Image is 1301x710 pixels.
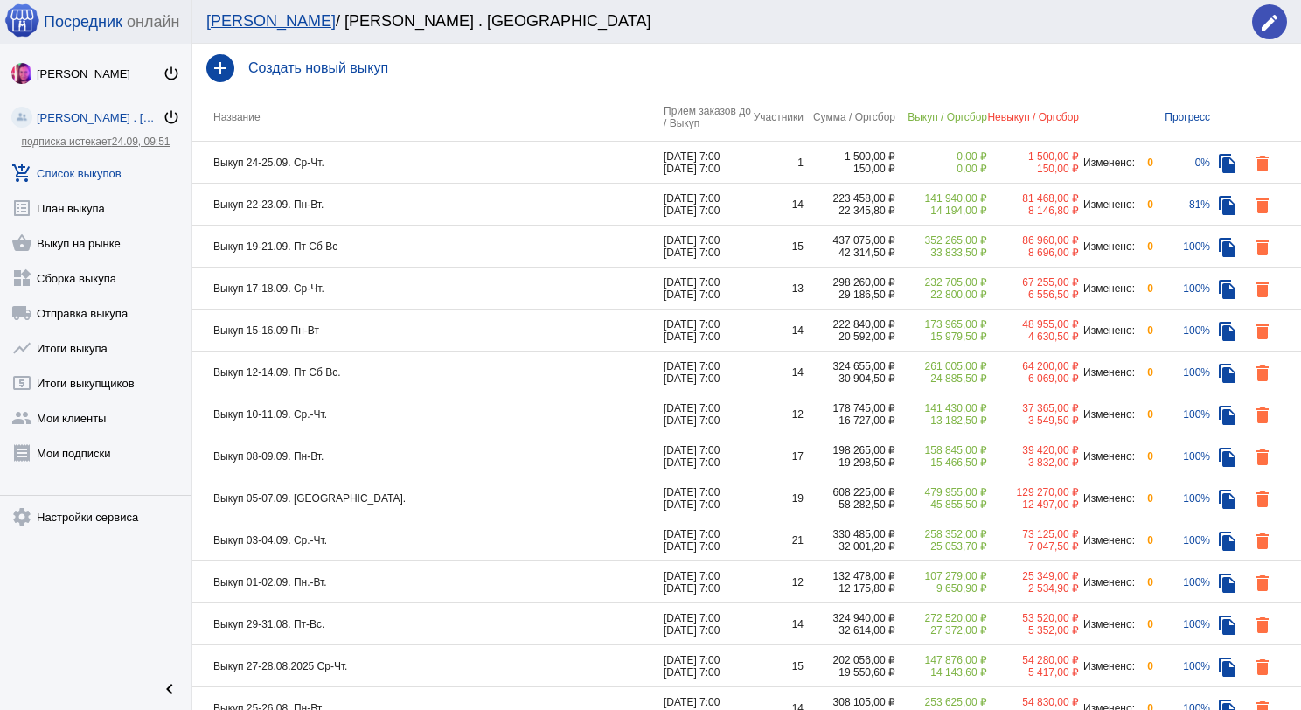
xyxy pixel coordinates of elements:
[159,679,180,700] mat-icon: chevron_left
[1079,492,1136,505] div: Изменено:
[1136,660,1153,672] div: 0
[987,666,1079,679] div: 5 417,00 ₽
[987,696,1079,708] div: 54 830,00 ₽
[1079,240,1136,253] div: Изменено:
[1079,408,1136,421] div: Изменено:
[895,402,987,414] div: 141 430,00 ₽
[895,654,987,666] div: 147 876,00 ₽
[895,93,987,142] th: Выкуп / Оргсбор
[192,393,664,435] td: Выкуп 10-11.09. Ср.-Чт.
[751,645,804,687] td: 15
[1217,321,1238,342] mat-icon: file_copy
[192,310,664,352] td: Выкуп 15-16.09 Пн-Вт
[1153,561,1210,603] td: 100%
[751,393,804,435] td: 12
[1136,618,1153,630] div: 0
[895,247,987,259] div: 33 833,50 ₽
[987,205,1079,217] div: 8 146,80 ₽
[895,414,987,427] div: 13 182,50 ₽
[1252,363,1273,384] mat-icon: delete
[1079,157,1136,169] div: Изменено:
[11,506,32,527] mat-icon: settings
[1252,405,1273,426] mat-icon: delete
[987,540,1079,553] div: 7 047,50 ₽
[895,582,987,595] div: 9 650,90 ₽
[987,624,1079,637] div: 5 352,00 ₽
[895,205,987,217] div: 14 194,00 ₽
[895,570,987,582] div: 107 279,00 ₽
[804,540,895,553] div: 32 001,20 ₽
[664,142,751,184] td: [DATE] 7:00 [DATE] 7:00
[1079,366,1136,379] div: Изменено:
[1252,279,1273,300] mat-icon: delete
[664,561,751,603] td: [DATE] 7:00 [DATE] 7:00
[804,205,895,217] div: 22 345,80 ₽
[987,498,1079,511] div: 12 497,00 ₽
[1217,489,1238,510] mat-icon: file_copy
[751,477,804,519] td: 19
[206,12,336,30] a: [PERSON_NAME]
[1217,237,1238,258] mat-icon: file_copy
[895,372,987,385] div: 24 885,50 ₽
[37,67,163,80] div: [PERSON_NAME]
[804,444,895,456] div: 198 265,00 ₽
[987,654,1079,666] div: 54 280,00 ₽
[804,498,895,511] div: 58 282,50 ₽
[163,108,180,126] mat-icon: power_settings_new
[192,519,664,561] td: Выкуп 03-04.09. Ср.-Чт.
[804,276,895,289] div: 298 260,00 ₽
[895,612,987,624] div: 272 520,00 ₽
[1252,153,1273,174] mat-icon: delete
[804,150,895,163] div: 1 500,00 ₽
[751,310,804,352] td: 14
[112,136,170,148] span: 24.09, 09:51
[1259,12,1280,33] mat-icon: edit
[11,268,32,289] mat-icon: widgets
[804,331,895,343] div: 20 592,00 ₽
[1136,492,1153,505] div: 0
[1217,405,1238,426] mat-icon: file_copy
[192,268,664,310] td: Выкуп 17-18.09. Ср-Чт.
[1079,618,1136,630] div: Изменено:
[987,150,1079,163] div: 1 500,00 ₽
[895,540,987,553] div: 25 053,70 ₽
[804,486,895,498] div: 608 225,00 ₽
[751,435,804,477] td: 17
[751,561,804,603] td: 12
[804,528,895,540] div: 330 485,00 ₽
[1136,282,1153,295] div: 0
[664,603,751,645] td: [DATE] 7:00 [DATE] 7:00
[11,233,32,254] mat-icon: shopping_basket
[1136,366,1153,379] div: 0
[1153,435,1210,477] td: 100%
[248,60,1287,76] h4: Создать новый выкуп
[1252,573,1273,594] mat-icon: delete
[987,444,1079,456] div: 39 420,00 ₽
[804,163,895,175] div: 150,00 ₽
[664,645,751,687] td: [DATE] 7:00 [DATE] 7:00
[664,435,751,477] td: [DATE] 7:00 [DATE] 7:00
[44,13,122,31] span: Посредник
[1136,324,1153,337] div: 0
[1153,184,1210,226] td: 81%
[1217,363,1238,384] mat-icon: file_copy
[987,163,1079,175] div: 150,00 ₽
[37,111,163,124] div: [PERSON_NAME] . [GEOGRAPHIC_DATA]
[664,393,751,435] td: [DATE] 7:00 [DATE] 7:00
[987,582,1079,595] div: 2 534,90 ₽
[1136,157,1153,169] div: 0
[804,402,895,414] div: 178 745,00 ₽
[1252,531,1273,552] mat-icon: delete
[1079,198,1136,211] div: Изменено:
[206,54,234,82] mat-icon: add
[1136,240,1153,253] div: 0
[1252,195,1273,216] mat-icon: delete
[804,234,895,247] div: 437 075,00 ₽
[1217,447,1238,468] mat-icon: file_copy
[751,603,804,645] td: 14
[163,65,180,82] mat-icon: power_settings_new
[895,456,987,469] div: 15 466,50 ₽
[1079,450,1136,463] div: Изменено:
[192,477,664,519] td: Выкуп 05-07.09. [GEOGRAPHIC_DATA].
[804,318,895,331] div: 222 840,00 ₽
